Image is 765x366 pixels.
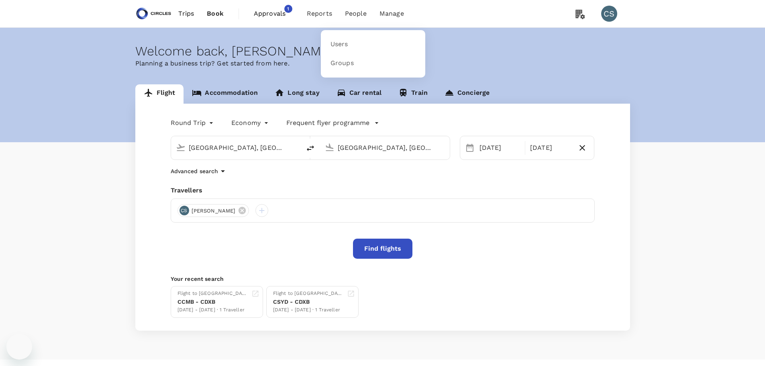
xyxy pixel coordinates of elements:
[338,141,433,154] input: Going to
[171,275,595,283] p: Your recent search
[177,290,248,298] div: Flight to [GEOGRAPHIC_DATA]
[180,206,189,215] div: CS
[328,84,390,104] a: Car rental
[184,84,266,104] a: Accommodation
[177,298,248,306] div: CCMB - CDXB
[135,44,630,59] div: Welcome back , [PERSON_NAME] .
[231,117,270,129] div: Economy
[178,9,194,18] span: Trips
[135,5,172,22] img: Circles
[207,9,224,18] span: Book
[330,40,348,49] span: Users
[189,141,284,154] input: Depart from
[527,140,574,156] div: [DATE]
[353,239,412,259] button: Find flights
[171,186,595,195] div: Travellers
[307,9,332,18] span: Reports
[6,334,32,360] iframe: Button to launch messaging window
[286,118,369,128] p: Frequent flyer programme
[284,5,292,13] span: 1
[273,298,344,306] div: CSYD - CDXB
[390,84,436,104] a: Train
[135,84,184,104] a: Flight
[254,9,294,18] span: Approvals
[171,167,218,175] p: Advanced search
[330,59,354,68] span: Groups
[286,118,379,128] button: Frequent flyer programme
[379,9,404,18] span: Manage
[177,204,249,217] div: CS[PERSON_NAME]
[187,207,241,215] span: [PERSON_NAME]
[326,54,420,73] a: Groups
[301,139,320,158] button: delete
[266,84,328,104] a: Long stay
[135,59,630,68] p: Planning a business trip? Get started from here.
[476,140,523,156] div: [DATE]
[171,166,228,176] button: Advanced search
[444,147,446,148] button: Open
[171,117,216,129] div: Round Trip
[345,9,367,18] span: People
[273,290,344,298] div: Flight to [GEOGRAPHIC_DATA]
[295,147,297,148] button: Open
[601,6,617,22] div: CS
[177,306,248,314] div: [DATE] - [DATE] · 1 Traveller
[326,35,420,54] a: Users
[273,306,344,314] div: [DATE] - [DATE] · 1 Traveller
[436,84,498,104] a: Concierge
